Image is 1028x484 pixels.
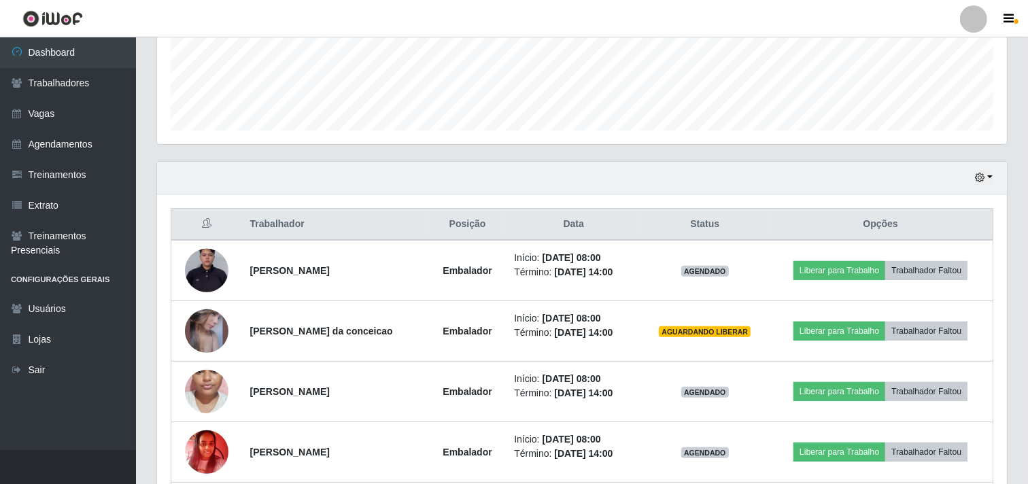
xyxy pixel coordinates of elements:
[681,266,729,277] span: AGENDADO
[885,443,967,462] button: Trabalhador Faltou
[185,343,228,440] img: 1713530929914.jpeg
[681,447,729,458] span: AGENDADO
[885,382,967,401] button: Trabalhador Faltou
[250,386,330,397] strong: [PERSON_NAME]
[793,261,885,280] button: Liberar para Trabalho
[22,10,83,27] img: CoreUI Logo
[514,265,633,279] li: Término:
[514,372,633,386] li: Início:
[185,298,228,364] img: 1758218075605.jpeg
[250,447,330,457] strong: [PERSON_NAME]
[793,382,885,401] button: Liberar para Trabalho
[514,447,633,461] li: Término:
[543,252,601,263] time: [DATE] 08:00
[185,423,228,481] img: 1747400784122.jpeg
[514,251,633,265] li: Início:
[554,327,613,338] time: [DATE] 14:00
[793,443,885,462] button: Liberar para Trabalho
[659,326,751,337] span: AGUARDANDO LIBERAR
[250,326,393,336] strong: [PERSON_NAME] da conceicao
[514,326,633,340] li: Término:
[443,386,492,397] strong: Embalador
[242,209,429,241] th: Trabalhador
[641,209,768,241] th: Status
[250,265,330,276] strong: [PERSON_NAME]
[443,326,492,336] strong: Embalador
[185,232,228,309] img: 1755306800551.jpeg
[543,373,601,384] time: [DATE] 08:00
[443,265,492,276] strong: Embalador
[554,448,613,459] time: [DATE] 14:00
[506,209,641,241] th: Data
[681,387,729,398] span: AGENDADO
[885,322,967,341] button: Trabalhador Faltou
[443,447,492,457] strong: Embalador
[543,434,601,445] time: [DATE] 08:00
[514,432,633,447] li: Início:
[793,322,885,341] button: Liberar para Trabalho
[514,386,633,400] li: Término:
[514,311,633,326] li: Início:
[429,209,506,241] th: Posição
[554,266,613,277] time: [DATE] 14:00
[543,313,601,324] time: [DATE] 08:00
[768,209,993,241] th: Opções
[554,387,613,398] time: [DATE] 14:00
[885,261,967,280] button: Trabalhador Faltou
